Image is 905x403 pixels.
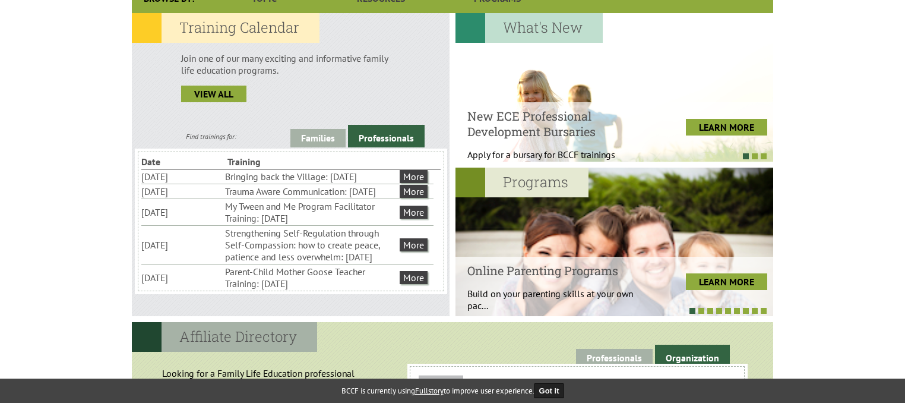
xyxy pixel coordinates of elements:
[655,345,730,367] a: Organization
[290,129,346,147] a: Families
[534,383,564,398] button: Got it
[400,206,428,219] a: More
[181,86,246,102] a: view all
[467,149,645,172] p: Apply for a bursary for BCCF trainings West...
[225,169,397,184] li: Bringing back the Village: [DATE]
[225,265,397,291] li: Parent-Child Mother Goose Teacher Training: [DATE]
[225,226,397,264] li: Strengthening Self-Regulation through Self-Compassion: how to create peace, patience and less ove...
[181,52,400,76] p: Join one of our many exciting and informative family life education programs.
[455,13,603,43] h2: What's New
[400,185,428,198] a: More
[467,108,645,139] h4: New ECE Professional Development Bursaries
[225,184,397,199] li: Trauma Aware Communication: [DATE]
[576,349,653,367] a: Professionals
[455,168,588,197] h2: Programs
[400,271,428,284] a: More
[141,184,223,199] li: [DATE]
[348,125,425,147] a: Professionals
[686,119,767,136] a: LEARN MORE
[227,155,311,169] li: Training
[415,386,444,396] a: Fullstory
[141,169,223,184] li: [DATE]
[467,263,645,278] h4: Online Parenting Programs
[400,170,428,183] a: More
[141,238,223,252] li: [DATE]
[686,273,767,290] a: LEARN MORE
[141,205,223,219] li: [DATE]
[400,238,428,251] a: More
[132,132,290,141] div: Find trainings for:
[225,199,397,225] li: My Tween and Me Program Facilitator Training: [DATE]
[141,270,223,285] li: [DATE]
[132,322,317,352] h2: Affiliate Directory
[141,155,225,169] li: Date
[467,288,645,311] p: Build on your parenting skills at your own pac...
[132,13,319,43] h2: Training Calendar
